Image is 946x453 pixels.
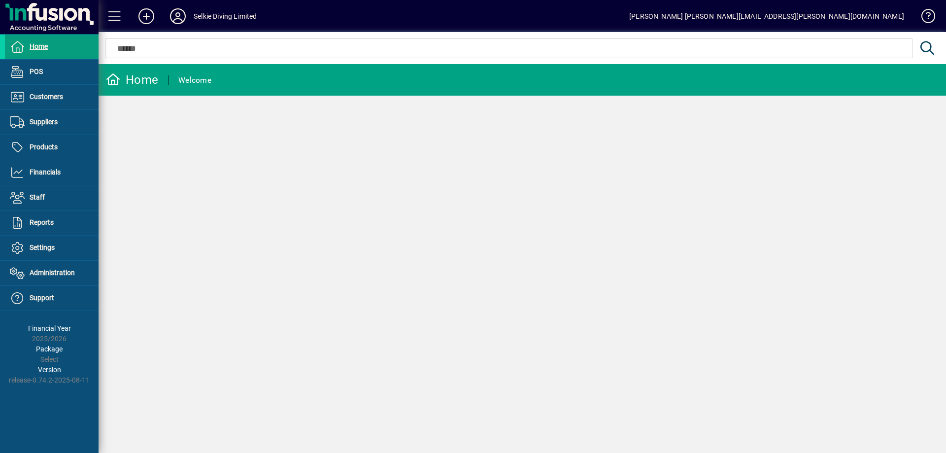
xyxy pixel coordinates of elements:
div: Welcome [178,72,211,88]
span: Financials [30,168,61,176]
span: Customers [30,93,63,101]
a: Staff [5,185,99,210]
div: Home [106,72,158,88]
span: POS [30,68,43,75]
span: Financial Year [28,324,71,332]
a: Reports [5,210,99,235]
a: Suppliers [5,110,99,135]
span: Staff [30,193,45,201]
div: [PERSON_NAME] [PERSON_NAME][EMAIL_ADDRESS][PERSON_NAME][DOMAIN_NAME] [629,8,904,24]
span: Products [30,143,58,151]
a: Knowledge Base [914,2,934,34]
span: Package [36,345,63,353]
a: Customers [5,85,99,109]
a: POS [5,60,99,84]
button: Add [131,7,162,25]
span: Support [30,294,54,302]
span: Reports [30,218,54,226]
span: Home [30,42,48,50]
a: Financials [5,160,99,185]
span: Settings [30,244,55,251]
button: Profile [162,7,194,25]
a: Administration [5,261,99,285]
span: Version [38,366,61,374]
span: Suppliers [30,118,58,126]
span: Administration [30,269,75,277]
div: Selkie Diving Limited [194,8,257,24]
a: Settings [5,236,99,260]
a: Support [5,286,99,311]
a: Products [5,135,99,160]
